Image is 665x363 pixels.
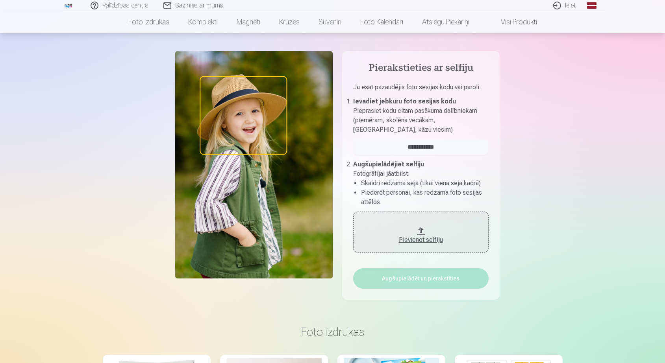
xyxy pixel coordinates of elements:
[353,83,489,97] p: Ja esat pazaudējis foto sesijas kodu vai paroli :
[353,106,489,135] p: Pieprasiet kodu citam pasākuma dalībniekam (piemēram, skolēna vecākam, [GEOGRAPHIC_DATA], kāzu vi...
[353,212,489,252] button: Pievienot selfiju
[353,169,489,179] p: Fotogrāfijai jāatbilst :
[353,62,489,75] h4: Pierakstieties ar selfiju
[361,235,481,245] div: Pievienot selfiju
[361,188,489,207] li: Piederēt personai, kas redzama foto sesijas attēlos
[413,11,479,33] a: Atslēgu piekariņi
[479,11,546,33] a: Visi produkti
[119,11,179,33] a: Foto izdrukas
[109,325,556,339] h3: Foto izdrukas
[309,11,351,33] a: Suvenīri
[353,160,424,168] b: Augšupielādējiet selfiju
[361,179,489,188] li: Skaidri redzama seja (tikai viena seja kadrā)
[179,11,227,33] a: Komplekti
[351,11,413,33] a: Foto kalendāri
[227,11,270,33] a: Magnēti
[353,268,489,289] button: Augšupielādēt un pierakstīties
[270,11,309,33] a: Krūzes
[353,98,456,105] b: Ievadiet jebkuru foto sesijas kodu
[64,3,73,8] img: /fa1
